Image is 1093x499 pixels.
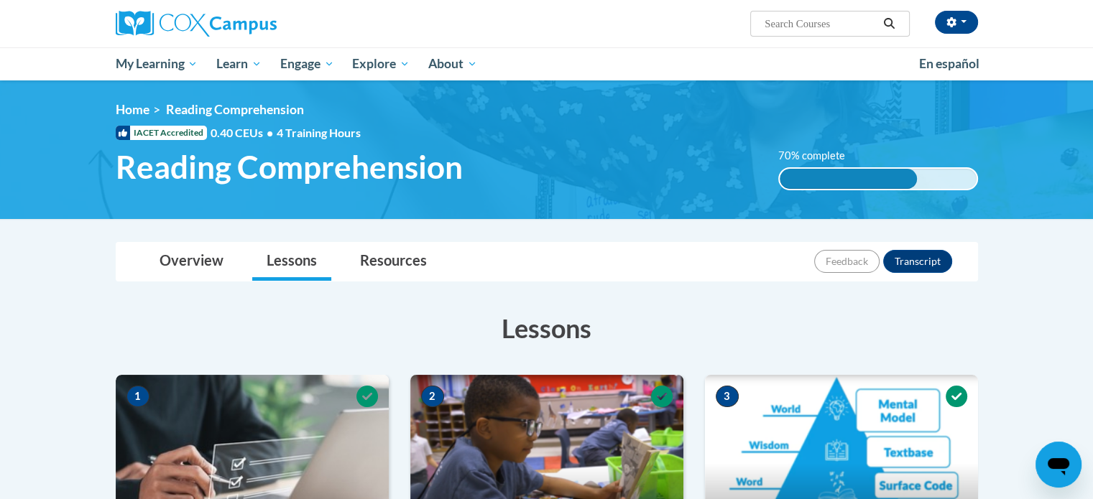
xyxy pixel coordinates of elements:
[116,11,277,37] img: Cox Campus
[352,55,410,73] span: Explore
[211,125,277,141] span: 0.40 CEUs
[428,55,477,73] span: About
[116,126,207,140] span: IACET Accredited
[878,15,900,32] button: Search
[280,55,334,73] span: Engage
[935,11,978,34] button: Account Settings
[910,49,989,79] a: En español
[883,250,952,273] button: Transcript
[919,56,979,71] span: En español
[115,55,198,73] span: My Learning
[267,126,273,139] span: •
[343,47,419,80] a: Explore
[419,47,486,80] a: About
[116,11,389,37] a: Cox Campus
[116,102,149,117] a: Home
[166,102,304,117] span: Reading Comprehension
[716,386,739,407] span: 3
[814,250,880,273] button: Feedback
[421,386,444,407] span: 2
[346,243,441,281] a: Resources
[207,47,271,80] a: Learn
[277,126,361,139] span: 4 Training Hours
[116,310,978,346] h3: Lessons
[780,169,917,189] div: 70% complete
[1036,442,1082,488] iframe: Button to launch messaging window
[145,243,238,281] a: Overview
[778,148,861,164] label: 70% complete
[763,15,878,32] input: Search Courses
[116,148,463,186] span: Reading Comprehension
[106,47,208,80] a: My Learning
[252,243,331,281] a: Lessons
[94,47,1000,80] div: Main menu
[126,386,149,407] span: 1
[216,55,262,73] span: Learn
[271,47,343,80] a: Engage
